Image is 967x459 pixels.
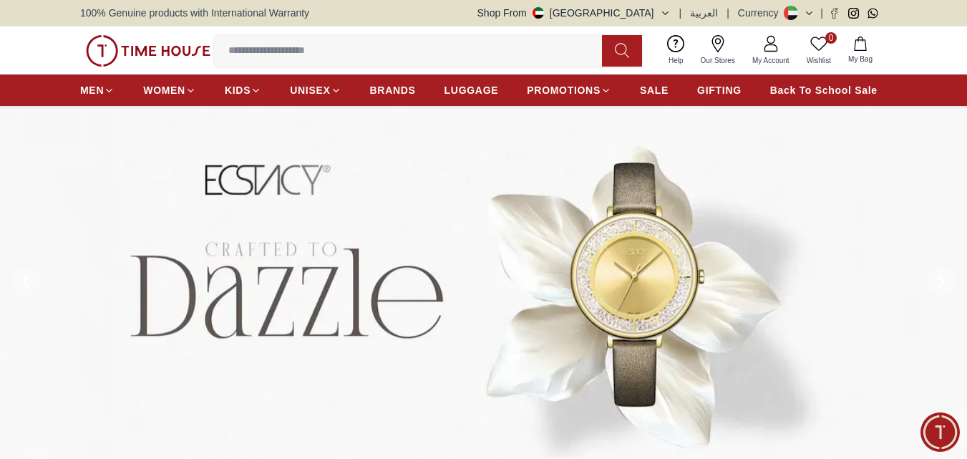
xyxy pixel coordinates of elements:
[86,35,210,67] img: ...
[527,83,601,97] span: PROMOTIONS
[825,32,837,44] span: 0
[820,6,823,20] span: |
[80,77,115,103] a: MEN
[727,6,729,20] span: |
[697,77,742,103] a: GIFTING
[868,8,878,19] a: Whatsapp
[798,32,840,69] a: 0Wishlist
[829,8,840,19] a: Facebook
[640,77,669,103] a: SALE
[738,6,784,20] div: Currency
[770,83,878,97] span: Back To School Sale
[695,55,741,66] span: Our Stores
[225,83,251,97] span: KIDS
[690,6,718,20] button: العربية
[444,77,499,103] a: LUGGAGE
[80,83,104,97] span: MEN
[848,8,859,19] a: Instagram
[697,83,742,97] span: GIFTING
[640,83,669,97] span: SALE
[444,83,499,97] span: LUGGAGE
[370,77,416,103] a: BRANDS
[660,32,692,69] a: Help
[290,77,341,103] a: UNISEX
[533,7,544,19] img: United Arab Emirates
[290,83,330,97] span: UNISEX
[370,83,416,97] span: BRANDS
[143,77,196,103] a: WOMEN
[679,6,682,20] span: |
[225,77,261,103] a: KIDS
[801,55,837,66] span: Wishlist
[663,55,689,66] span: Help
[770,77,878,103] a: Back To School Sale
[840,34,881,67] button: My Bag
[692,32,744,69] a: Our Stores
[747,55,795,66] span: My Account
[527,77,611,103] a: PROMOTIONS
[477,6,671,20] button: Shop From[GEOGRAPHIC_DATA]
[143,83,185,97] span: WOMEN
[80,6,309,20] span: 100% Genuine products with International Warranty
[842,54,878,64] span: My Bag
[920,412,960,452] div: Chat Widget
